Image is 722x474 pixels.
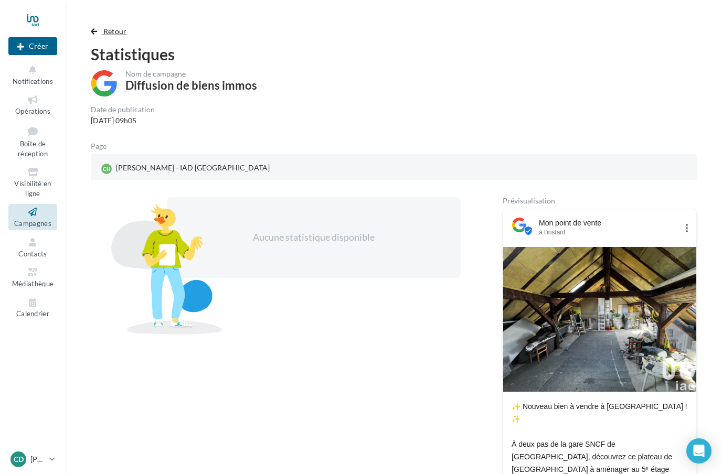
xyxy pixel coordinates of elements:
[539,228,677,236] div: à l'instant
[125,80,257,91] div: Diffusion de biens immos
[8,234,57,260] a: Contacts
[8,122,57,160] a: Boîte de réception
[13,77,53,85] span: Notifications
[99,160,295,176] a: CH [PERSON_NAME] - IAD [GEOGRAPHIC_DATA]
[12,279,54,288] span: Médiathèque
[14,179,51,198] span: Visibilité en ligne
[8,204,57,230] a: Campagnes
[503,247,696,392] img: Nouveau bien
[503,197,697,204] div: Prévisualisation
[8,92,57,117] a: Opérations
[200,231,427,244] div: Aucune statistique disponible
[8,164,57,200] a: Visibilité en ligne
[8,449,57,469] a: Cd [PERSON_NAME]
[14,219,51,228] span: Campagnes
[686,438,712,464] div: Open Intercom Messenger
[8,37,57,55] div: Nouvelle campagne
[30,454,45,465] p: [PERSON_NAME]
[91,115,155,126] div: [DATE] 09h05
[8,37,57,55] button: Créer
[18,139,48,158] span: Boîte de réception
[539,218,677,228] div: Mon point de vente
[14,454,24,465] span: Cd
[8,295,57,320] a: Calendrier
[103,165,111,173] span: CH
[91,46,697,62] div: Statistiques
[18,250,47,258] span: Contacts
[16,310,49,318] span: Calendrier
[103,27,127,36] span: Retour
[125,70,257,78] div: Nom de campagne
[8,62,57,88] button: Notifications
[91,106,155,113] div: Date de publication
[15,107,50,115] span: Opérations
[91,25,131,38] button: Retour
[91,143,115,150] div: Page
[99,160,272,176] div: [PERSON_NAME] - IAD [GEOGRAPHIC_DATA]
[8,264,57,290] a: Médiathèque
